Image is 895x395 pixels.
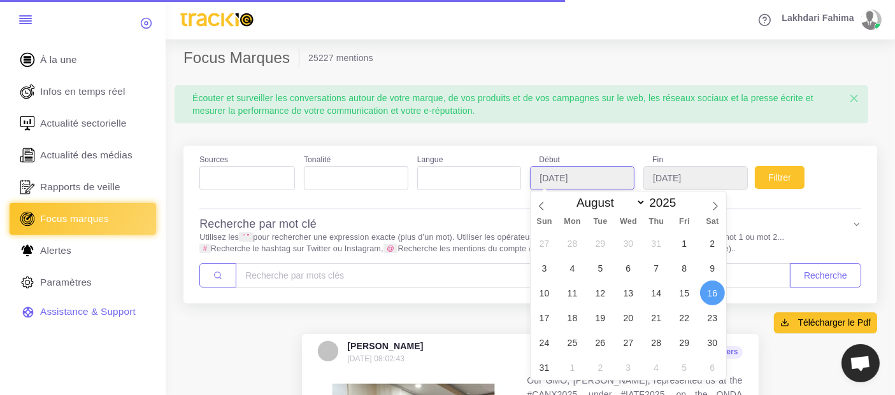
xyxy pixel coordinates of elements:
span: September 2, 2025 [588,355,613,380]
span: September 4, 2025 [644,355,669,380]
span: Fri [671,218,699,226]
a: À la une [10,44,156,76]
span: August 20, 2025 [616,305,641,330]
span: Wed [615,218,643,226]
button: Close [840,85,868,112]
span: Alertes [40,244,71,258]
span: × [849,88,859,108]
img: revue-editorielle.svg [18,146,37,165]
span: August 5, 2025 [588,256,613,281]
span: Actualité des médias [40,148,132,162]
small: [DATE] 08:02:43 [347,354,405,363]
span: August 19, 2025 [588,305,613,330]
span: August 18, 2025 [560,305,585,330]
img: Avatar [318,341,338,361]
span: Actualité sectorielle [40,116,127,130]
input: YYYY-MM-DD [643,166,748,190]
span: August 4, 2025 [560,256,585,281]
span: August 23, 2025 [700,305,725,330]
h2: Focus Marques [183,49,299,67]
img: home.svg [18,50,37,69]
span: Paramètres [40,275,92,289]
span: August 26, 2025 [588,330,613,355]
span: Thu [643,218,671,226]
span: September 1, 2025 [560,355,585,380]
span: August 12, 2025 [588,281,613,305]
span: September 3, 2025 [616,355,641,380]
a: Alertes [10,235,156,267]
span: August 22, 2025 [672,305,697,330]
span: September 6, 2025 [700,355,725,380]
span: August 31, 2025 [532,355,557,380]
a: Focus marques [10,203,156,235]
a: Actualité sectorielle [10,107,156,139]
span: August 21, 2025 [644,305,669,330]
span: August 14, 2025 [644,281,669,305]
span: September 5, 2025 [672,355,697,380]
span: August 10, 2025 [532,281,557,305]
span: July 29, 2025 [588,231,613,256]
code: “ ” [239,232,253,242]
label: Sources [199,154,228,166]
div: Ouvrir le chat [841,344,880,382]
label: Fin [643,154,748,166]
a: Actualité des médias [10,139,156,171]
img: revue-sectorielle.svg [18,114,37,133]
span: Sat [698,218,726,226]
label: Tonalité [304,154,331,166]
span: August 6, 2025 [616,256,641,281]
span: July 28, 2025 [560,231,585,256]
span: August 25, 2025 [560,330,585,355]
span: August 16, 2025 [700,281,725,305]
a: Paramètres [10,267,156,298]
label: Début [530,154,634,166]
span: Sun [531,218,559,226]
span: August 11, 2025 [560,281,585,305]
p: Utilisez les pour rechercher une expression exacte (plus d’un mot). Utiliser les opérateur , pour... [199,232,861,254]
span: July 30, 2025 [616,231,641,256]
span: August 17, 2025 [532,305,557,330]
span: Rapports de veille [40,180,120,194]
a: Rapports de veille [10,171,156,203]
span: Tue [587,218,615,226]
h4: Recherche par mot clé [199,218,317,232]
span: Infos en temps réel [40,85,125,99]
input: Amount [236,263,791,288]
span: Lakhdari Fahima [782,13,854,22]
span: August 9, 2025 [700,256,725,281]
span: À la une [40,53,77,67]
li: 25227 mentions [308,52,373,64]
span: Assistance & Support [40,305,136,319]
img: revue-live.svg [18,82,37,101]
span: August 1, 2025 [672,231,697,256]
span: August 8, 2025 [672,256,697,281]
span: August 27, 2025 [616,330,641,355]
a: Lakhdari Fahima avatar [776,10,886,30]
img: rapport_1.svg [18,177,37,197]
code: @ [383,244,398,253]
span: August 28, 2025 [644,330,669,355]
span: July 31, 2025 [644,231,669,256]
img: trackio.svg [175,7,259,32]
img: Alerte.svg [18,241,37,260]
input: YYYY-MM-DD [530,166,634,190]
span: August 15, 2025 [672,281,697,305]
button: Recherche [790,263,861,288]
button: Filtrer [755,166,805,189]
span: Mon [559,218,587,226]
span: Télécharger le Pdf [798,316,871,329]
h5: [PERSON_NAME] [347,341,423,352]
span: August 13, 2025 [616,281,641,305]
div: Écouter et surveiller les conversations autour de votre marque, de vos produits et de vos campagn... [183,85,859,123]
img: parametre.svg [18,273,37,292]
span: August 24, 2025 [532,330,557,355]
span: August 30, 2025 [700,330,725,355]
span: Focus marques [40,212,109,226]
span: July 27, 2025 [532,231,557,256]
span: August 29, 2025 [672,330,697,355]
span: August 2, 2025 [700,231,725,256]
img: avatar [861,10,878,30]
input: Year [646,196,686,210]
span: August 3, 2025 [532,256,557,281]
code: # [199,244,211,253]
